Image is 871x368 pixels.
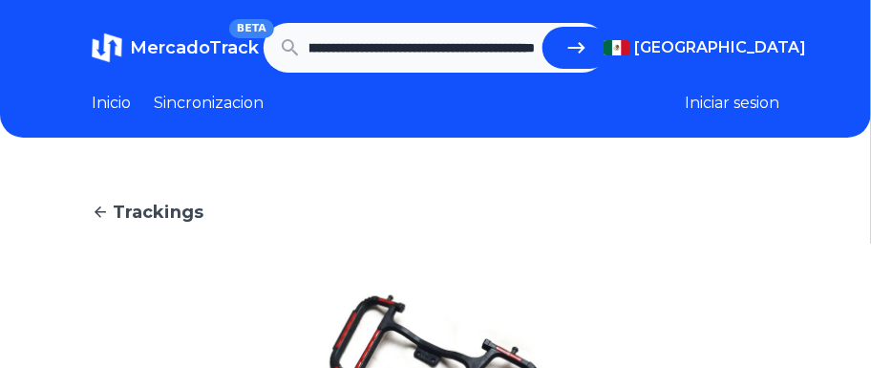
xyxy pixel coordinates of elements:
a: Trackings [92,199,779,226]
img: Mexico [604,40,630,55]
span: Trackings [113,199,203,226]
span: [GEOGRAPHIC_DATA] [634,36,806,59]
a: Inicio [92,92,131,115]
a: MercadoTrackBETA [92,32,259,63]
span: MercadoTrack [130,37,259,58]
span: BETA [229,19,274,38]
img: MercadoTrack [92,32,122,63]
a: Sincronizacion [154,92,264,115]
button: Iniciar sesion [685,92,779,115]
button: [GEOGRAPHIC_DATA] [604,36,779,59]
